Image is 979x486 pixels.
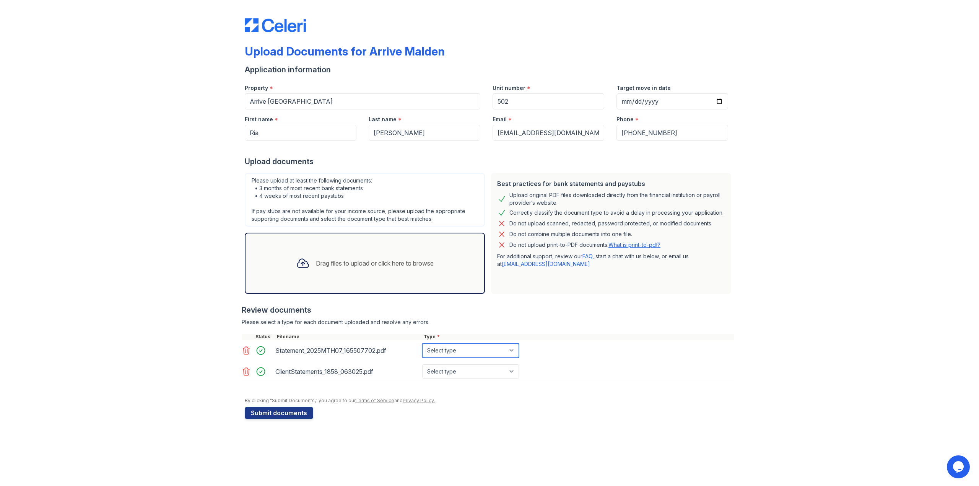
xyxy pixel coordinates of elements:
a: Privacy Policy. [403,398,435,403]
label: Email [493,116,507,123]
label: Unit number [493,84,525,92]
div: Filename [275,334,422,340]
label: Phone [616,116,634,123]
div: Upload original PDF files downloaded directly from the financial institution or payroll provider’... [509,191,725,207]
label: Target move in date [616,84,671,92]
div: Type [422,334,734,340]
div: By clicking "Submit Documents," you agree to our and [245,398,734,404]
div: Drag files to upload or click here to browse [316,259,434,268]
a: [EMAIL_ADDRESS][DOMAIN_NAME] [502,261,590,267]
div: ClientStatements_1858_063025.pdf [275,365,419,378]
button: Submit documents [245,407,313,419]
img: CE_Logo_Blue-a8612792a0a2168367f1c8372b55b34899dd931a85d93a1a3d3e32e68fde9ad4.png [245,18,306,32]
div: Do not combine multiple documents into one file. [509,230,632,239]
div: Please select a type for each document uploaded and resolve any errors. [242,318,734,326]
a: FAQ [582,253,592,259]
div: Application information [245,64,734,75]
p: For additional support, review our , start a chat with us below, or email us at [497,253,725,268]
div: Please upload at least the following documents: • 3 months of most recent bank statements • 4 wee... [245,173,485,227]
div: Statement_2025MTH07_165507702.pdf [275,344,419,357]
p: Do not upload print-to-PDF documents. [509,241,660,249]
label: First name [245,116,273,123]
div: Upload Documents for Arrive Malden [245,44,445,58]
iframe: chat widget [947,455,971,478]
a: What is print-to-pdf? [608,241,660,248]
div: Upload documents [245,156,734,167]
div: Status [254,334,275,340]
div: Review documents [242,305,734,315]
a: Terms of Service [355,398,394,403]
div: Do not upload scanned, redacted, password protected, or modified documents. [509,219,712,228]
label: Last name [369,116,397,123]
div: Best practices for bank statements and paystubs [497,179,725,188]
label: Property [245,84,268,92]
div: Correctly classify the document type to avoid a delay in processing your application. [509,208,724,217]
